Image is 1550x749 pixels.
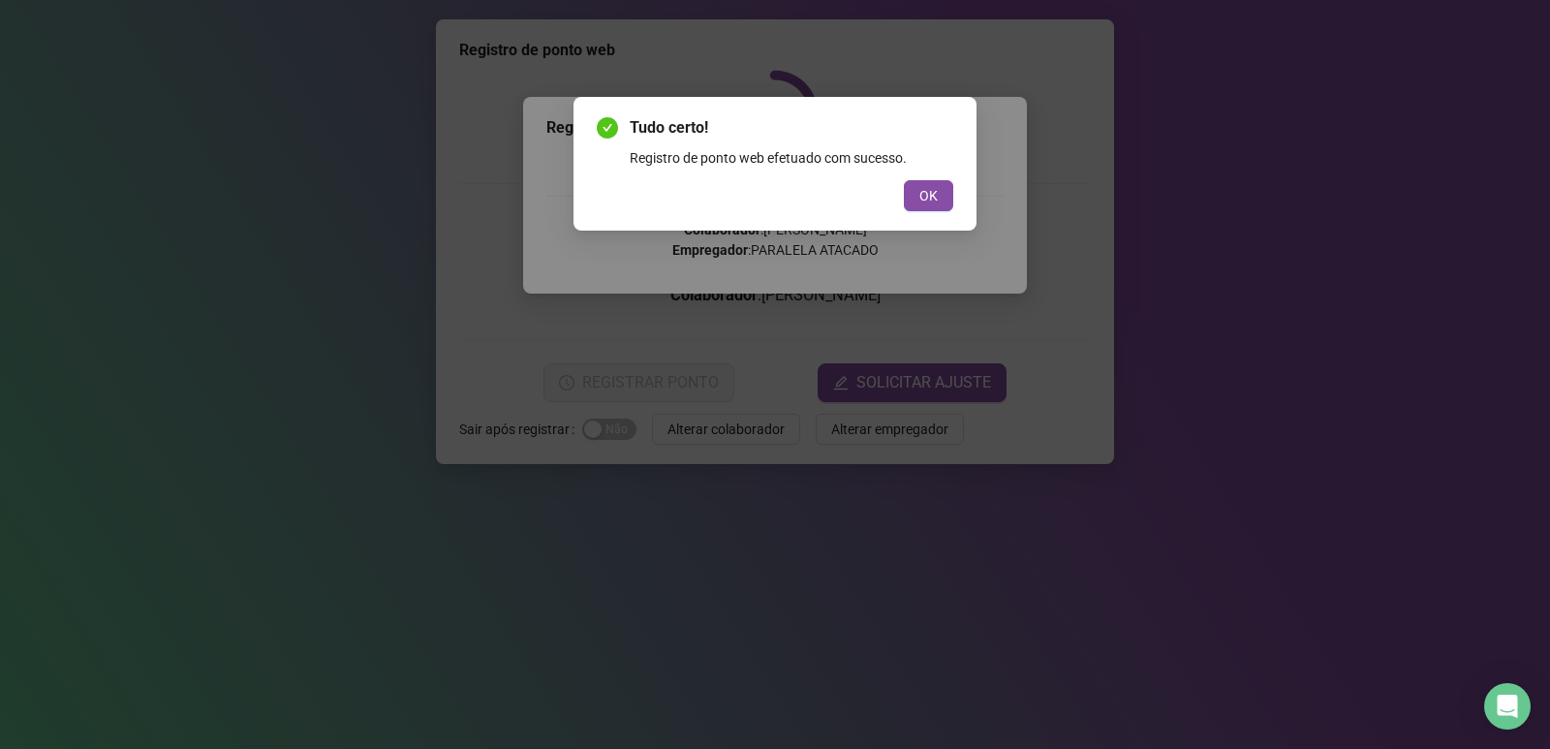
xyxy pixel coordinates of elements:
[597,117,618,139] span: check-circle
[630,147,953,169] div: Registro de ponto web efetuado com sucesso.
[630,116,953,140] span: Tudo certo!
[904,180,953,211] button: OK
[1484,683,1531,730] div: Open Intercom Messenger
[919,185,938,206] span: OK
